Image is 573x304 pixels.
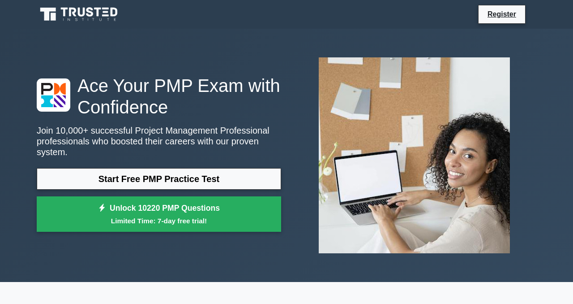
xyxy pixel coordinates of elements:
a: Unlock 10220 PMP QuestionsLimited Time: 7-day free trial! [37,196,281,232]
a: Start Free PMP Practice Test [37,168,281,190]
small: Limited Time: 7-day free trial! [48,216,270,226]
h1: Ace Your PMP Exam with Confidence [37,75,281,118]
p: Join 10,000+ successful Project Management Professional professionals who boosted their careers w... [37,125,281,157]
a: Register [482,9,522,20]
